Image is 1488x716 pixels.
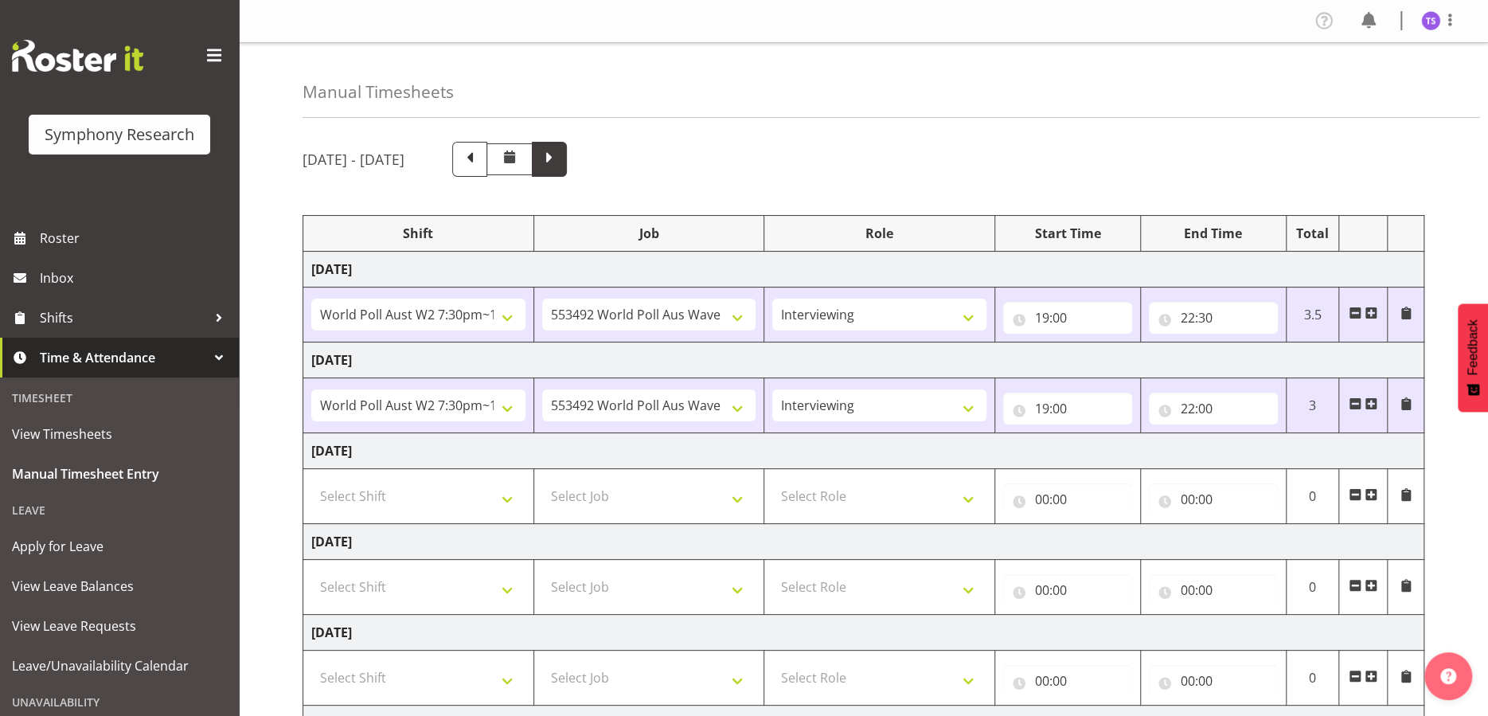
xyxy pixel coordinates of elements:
span: Inbox [40,266,231,290]
div: Timesheet [4,381,235,414]
span: Time & Attendance [40,346,207,370]
span: View Leave Balances [12,574,227,598]
div: Start Time [1003,224,1132,243]
h4: Manual Timesheets [303,83,454,101]
img: help-xxl-2.png [1440,668,1456,684]
input: Click to select... [1149,393,1278,425]
span: Feedback [1466,319,1480,375]
span: View Leave Requests [12,614,227,638]
div: End Time [1149,224,1278,243]
td: 3 [1286,378,1339,433]
input: Click to select... [1003,393,1132,425]
td: [DATE] [303,524,1424,560]
div: Leave [4,494,235,526]
span: Roster [40,226,231,250]
td: [DATE] [303,252,1424,288]
input: Click to select... [1149,483,1278,515]
td: 0 [1286,651,1339,706]
div: Symphony Research [45,123,194,147]
input: Click to select... [1003,574,1132,606]
a: View Timesheets [4,414,235,454]
td: 0 [1286,560,1339,615]
input: Click to select... [1003,302,1132,334]
span: Manual Timesheet Entry [12,462,227,486]
span: Leave/Unavailability Calendar [12,654,227,678]
div: Total [1295,224,1331,243]
td: [DATE] [303,433,1424,469]
span: Apply for Leave [12,534,227,558]
td: 0 [1286,469,1339,524]
img: theresa-smith5660.jpg [1421,11,1440,30]
input: Click to select... [1149,665,1278,697]
td: [DATE] [303,342,1424,378]
div: Shift [311,224,525,243]
h5: [DATE] - [DATE] [303,151,404,168]
a: View Leave Balances [4,566,235,606]
div: Job [542,224,756,243]
input: Click to select... [1149,574,1278,606]
td: [DATE] [303,615,1424,651]
a: Apply for Leave [4,526,235,566]
input: Click to select... [1003,665,1132,697]
a: View Leave Requests [4,606,235,646]
input: Click to select... [1149,302,1278,334]
button: Feedback - Show survey [1458,303,1488,412]
a: Manual Timesheet Entry [4,454,235,494]
a: Leave/Unavailability Calendar [4,646,235,686]
div: Role [772,224,986,243]
input: Click to select... [1003,483,1132,515]
span: Shifts [40,306,207,330]
span: View Timesheets [12,422,227,446]
img: Rosterit website logo [12,40,143,72]
td: 3.5 [1286,288,1339,342]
